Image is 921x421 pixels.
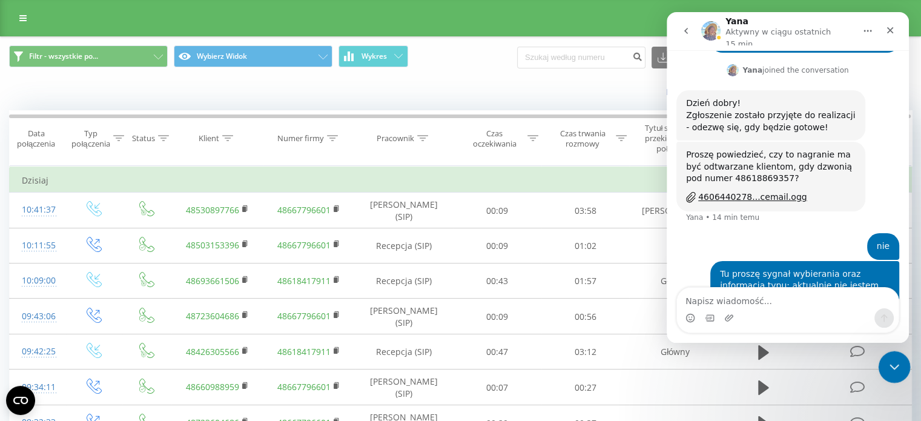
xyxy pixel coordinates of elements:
font: 09:34:11 [22,381,56,393]
font: Typ połączenia [71,128,110,149]
a: 48618417911 [277,275,331,287]
a: 48667796601 [277,310,331,322]
font: Filtr - wszystkie po... [29,51,98,61]
font: Recepcja (SIP) [376,346,432,357]
font: 00:27 [575,382,596,393]
font: [PERSON_NAME] [641,205,709,216]
font: Tytuł schematu przekierowania połączeń [644,122,700,154]
font: Klient [199,133,219,144]
a: 48503153396 [186,239,239,251]
font: 00:43 [486,275,508,287]
font: Recepcja (SIP) [376,240,432,251]
a: 48693661506 [186,275,239,287]
font: Recepcja (SIP) [376,275,432,287]
font: Dzisiaj [22,174,48,186]
font: 00:47 [486,346,508,357]
font: 10:41:37 [22,204,56,215]
font: 00:09 [486,311,508,322]
button: Wykres [338,45,408,67]
font: 09:42:25 [22,345,56,357]
a: 48660988959 [186,381,239,393]
font: Wykres [361,51,387,61]
font: Czas oczekiwania [472,128,516,149]
font: 00:56 [575,311,596,322]
button: Otwórz widżet CMP [6,386,35,415]
button: Eksport [652,47,717,68]
font: Data połączenia [17,128,55,149]
a: 48426305566 [186,346,239,357]
a: 48723604686 [186,310,239,322]
font: Status [132,133,155,144]
font: 01:57 [575,275,596,287]
a: 48530897766 [186,204,239,216]
font: Główny [661,275,690,287]
font: 00:09 [486,240,508,251]
font: Numer firmy [277,133,324,144]
font: Główny [661,346,690,357]
a: 48667796601 [277,239,331,251]
font: [PERSON_NAME] (SIP) [370,305,438,328]
a: 48667796601 [277,381,331,393]
font: Kiedy dane mogą różnić się od danych w innych systemach [665,86,906,98]
font: [PERSON_NAME] (SIP) [370,199,438,222]
input: Szukaj według numeru [517,47,645,68]
font: [PERSON_NAME] (SIP) [370,376,438,399]
a: 48667796601 [277,204,331,216]
button: Filtr - wszystkie po... [9,45,168,67]
font: Pracownik [377,133,414,144]
font: 00:09 [486,205,508,216]
font: 09:43:06 [22,310,56,322]
font: Wybierz Widok [197,51,247,61]
font: 10:09:00 [22,274,56,286]
button: Wybierz Widok [174,45,332,67]
font: 01:02 [575,240,596,251]
a: 48618417911 [277,346,331,357]
font: 03:58 [575,205,596,216]
font: 10:11:55 [22,239,56,251]
iframe: Czat na żywo w interkomie [879,351,911,383]
a: Kiedy dane mogą różnić się od danych w innych systemach [665,86,912,98]
font: 00:07 [486,382,508,393]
